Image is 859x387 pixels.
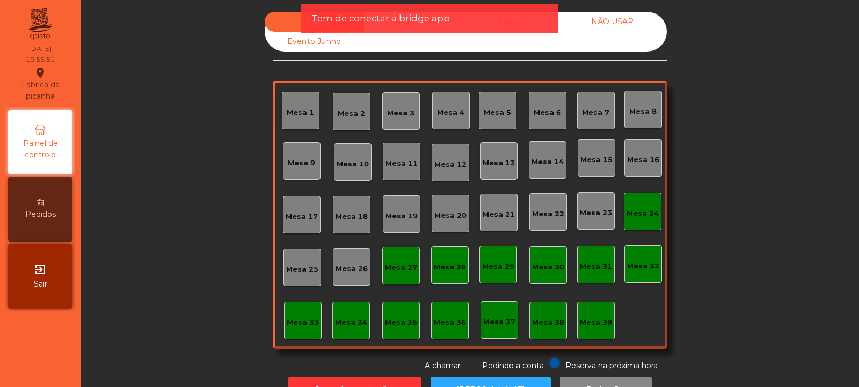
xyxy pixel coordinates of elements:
[288,158,315,169] div: Mesa 9
[532,262,564,273] div: Mesa 30
[311,12,450,25] span: Tem de conectar a bridge app
[425,361,461,370] span: A chamar
[337,159,369,170] div: Mesa 10
[434,210,467,221] div: Mesa 20
[9,67,72,102] div: Fabrica da picanha
[482,261,514,272] div: Mesa 29
[483,209,515,220] div: Mesa 21
[532,209,564,220] div: Mesa 22
[580,261,612,272] div: Mesa 31
[26,55,55,64] div: 10:56:51
[287,107,314,118] div: Mesa 1
[482,361,544,370] span: Pedindo a conta
[385,262,417,273] div: Mesa 27
[532,317,564,328] div: Mesa 38
[565,361,658,370] span: Reserva na próxima hora
[29,44,52,54] div: [DATE]
[265,32,364,52] div: Evento Junho
[483,158,515,169] div: Mesa 13
[532,157,564,167] div: Mesa 14
[385,317,417,328] div: Mesa 35
[434,159,467,170] div: Mesa 12
[580,208,612,218] div: Mesa 23
[627,208,659,219] div: Mesa 24
[385,211,418,222] div: Mesa 19
[385,158,418,169] div: Mesa 11
[34,67,47,79] i: location_on
[563,12,662,32] div: NÃO USAR
[338,108,365,119] div: Mesa 2
[286,264,318,275] div: Mesa 25
[534,107,561,118] div: Mesa 6
[627,261,659,272] div: Mesa 32
[437,107,464,118] div: Mesa 4
[34,263,47,276] i: exit_to_app
[335,317,367,328] div: Mesa 34
[434,317,466,328] div: Mesa 36
[580,155,613,165] div: Mesa 15
[387,108,414,119] div: Mesa 3
[336,264,368,274] div: Mesa 26
[265,12,364,32] div: Sala
[629,106,657,117] div: Mesa 8
[582,107,609,118] div: Mesa 7
[483,317,515,327] div: Mesa 37
[11,138,70,160] span: Painel de controlo
[484,107,511,118] div: Mesa 5
[434,262,466,273] div: Mesa 28
[287,317,319,328] div: Mesa 33
[25,209,56,220] span: Pedidos
[336,211,368,222] div: Mesa 18
[27,5,53,43] img: qpiato
[286,211,318,222] div: Mesa 17
[627,155,659,165] div: Mesa 16
[34,279,47,290] span: Sair
[580,317,612,328] div: Mesa 39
